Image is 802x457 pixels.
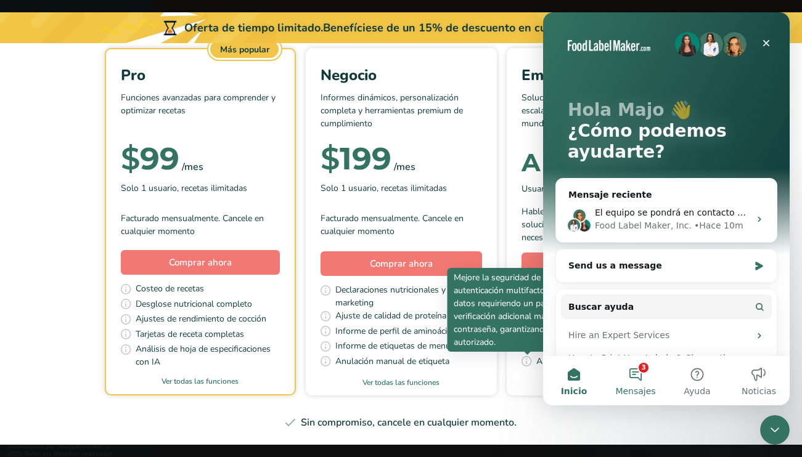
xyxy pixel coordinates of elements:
div: /mes [394,160,415,174]
p: Mejore la seguridad de su cuenta con autenticación multifactor. Proteja sus datos requiriendo un ... [454,271,602,349]
div: Benefíciese de un 15% de descuento en cualquier plan anual [323,20,641,36]
span: Usuarios ilimitados, recetas ilimitadas [522,182,665,195]
div: How to Print Your Labels & Choose the Right Printer [25,339,207,365]
span: Inicio [18,374,44,383]
span: Solo 1 usuario, recetas ilimitadas [321,182,447,195]
span: Mensajes [72,374,112,383]
span: Informe de perfil de aminoácidos [335,325,461,340]
div: Hire an Expert Services [18,312,229,334]
p: Informes dinámicos, personalización completa y herramientas premium de cumplimiento [321,91,482,128]
span: $ [321,140,340,177]
span: $ [121,140,140,177]
span: Informe de etiquetas de menú [335,339,451,355]
span: Desglose nutricional completo [136,297,252,313]
button: Noticias [185,344,247,393]
button: Buscar ayuda [18,282,229,307]
span: Autenticación multifactor [536,355,632,370]
span: Costeo de recetas [136,282,204,297]
div: Hire an Expert Services [25,317,207,330]
div: Empresa Ilimitada [522,64,683,86]
div: Send us a message [12,237,234,270]
span: Ayuda [141,374,167,383]
div: 99 [121,147,179,171]
div: • Hace 10m [151,207,200,220]
div: /mes [182,160,203,174]
button: Comprar ahora [121,250,280,275]
a: Ver todas las funciones [106,376,295,387]
div: Food Label Maker, Inc. [52,207,149,220]
span: Solo 1 usuario, recetas ilimitadas [121,182,247,195]
span: Ajuste de calidad de proteína [335,309,446,325]
div: Facturado mensualmente. Cancele en cualquier momento [121,212,280,238]
div: Pro [121,64,280,86]
button: Mensajes [62,344,123,393]
button: Ayuda [123,344,185,393]
span: Noticias [198,374,233,383]
div: A medida [522,150,683,175]
a: Ver todas las funciones [507,377,698,388]
iframe: Intercom live chat [760,415,790,445]
div: Facturado mensualmente. Cancele en cualquier momento [321,212,482,238]
div: Cerrar [212,20,234,42]
span: El equipo se pondrá en contacto contigo. Food Label Maker, Inc. volverá [DATE]. [52,195,398,205]
button: Comprar ahora [321,251,482,276]
span: Declaraciones nutricionales y de marketing [335,283,482,309]
span: Buscar ayuda [25,288,91,301]
div: Send us a message [25,247,206,260]
span: Tarjetas de receta completas [136,328,244,343]
span: Comprar ahora [169,256,232,269]
span: Comprar ahora [370,257,433,270]
span: Análisis de hoja de especificaciones con IA [136,342,280,368]
div: Hable con nosotros para obtener una solución integral que satisfaga todas sus necesidades empresa... [522,205,683,244]
div: 199 [321,147,391,171]
div: Negocio [321,64,482,86]
p: Funciones avanzadas para comprender y optimizar recetas [121,91,280,128]
a: Ver todas las funciones [306,377,497,388]
iframe: Intercom live chat [543,12,790,405]
a: Obtener un presupuesto [522,253,683,277]
p: Solución de primer nivel, que ofrece escalabilidad, fiabilidad y soporte de clase mundial [522,91,683,128]
span: Ajustes de rendimiento de cocción [136,312,266,328]
div: How to Print Your Labels & Choose the Right Printer [18,334,229,370]
div: Más popular [210,41,279,58]
span: Anulación manual de etiqueta [335,355,449,370]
